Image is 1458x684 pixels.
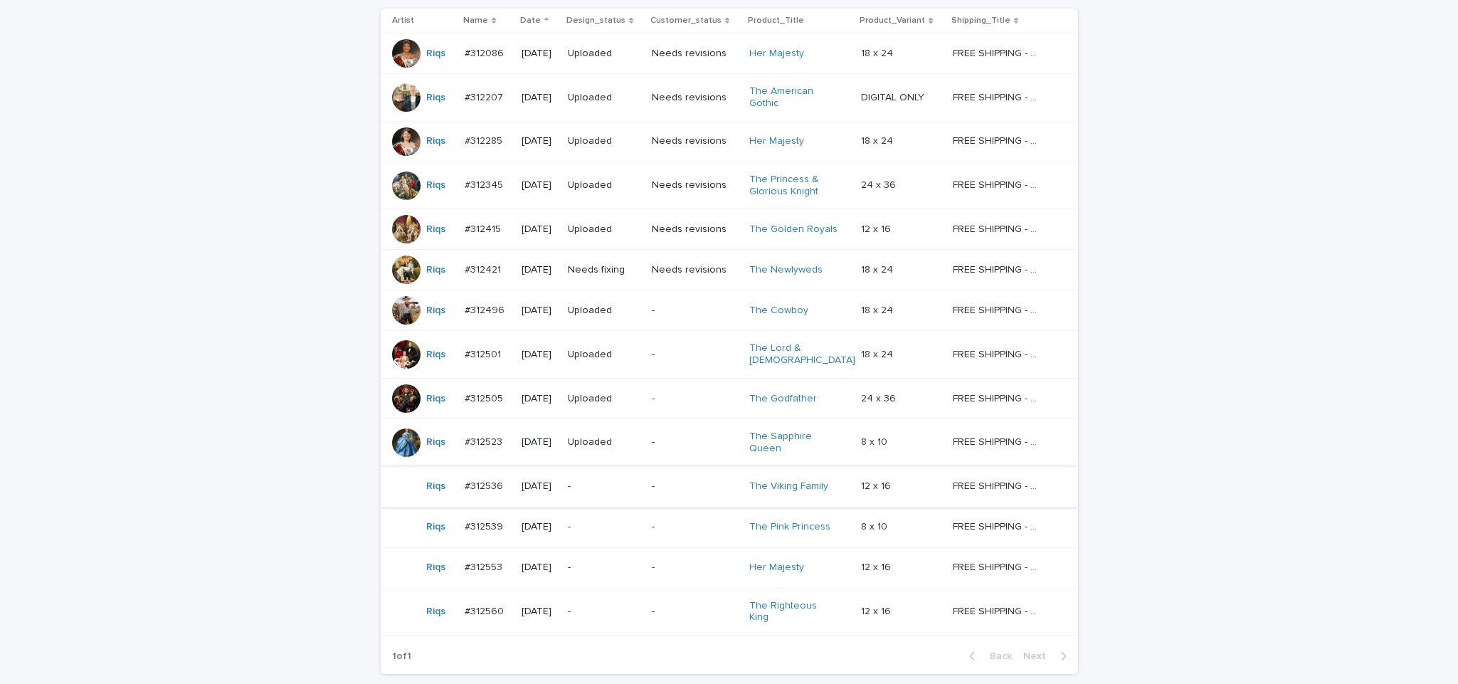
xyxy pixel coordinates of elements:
tr: Riqs #312505#312505 [DATE]Uploaded-The Godfather 24 x 3624 x 36 FREE SHIPPING - preview in 1-2 bu... [381,378,1078,419]
p: - [652,436,738,448]
p: DIGITAL ONLY [861,89,927,104]
p: [DATE] [522,521,556,533]
p: 12 x 16 [861,221,894,236]
tr: Riqs #312207#312207 [DATE]UploadedNeeds revisionsThe American Gothic DIGITAL ONLYDIGITAL ONLY FRE... [381,74,1078,122]
a: The Lord & [DEMOGRAPHIC_DATA] [749,342,855,367]
p: 18 x 24 [861,132,896,147]
p: Date [520,13,541,28]
p: [DATE] [522,264,556,276]
p: Customer_status [650,13,722,28]
p: FREE SHIPPING - preview in 1-2 business days, after your approval delivery will take 5-10 b.d. [953,177,1045,191]
p: [DATE] [522,606,556,618]
a: Riqs [426,480,445,493]
p: #312523 [465,433,505,448]
a: Riqs [426,48,445,60]
p: - [652,393,738,405]
tr: Riqs #312553#312553 [DATE]--Her Majesty 12 x 1612 x 16 FREE SHIPPING - preview in 1-2 business da... [381,547,1078,588]
p: Name [463,13,488,28]
a: Riqs [426,179,445,191]
p: [DATE] [522,135,556,147]
a: Riqs [426,305,445,317]
p: - [568,521,640,533]
p: FREE SHIPPING - preview in 1-2 business days, after your approval delivery will take 5-10 b.d. [953,433,1045,448]
p: Shipping_Title [951,13,1010,28]
p: FREE SHIPPING - preview in 1-2 business days, after your approval delivery will take 5-10 b.d. [953,518,1045,533]
p: [DATE] [522,436,556,448]
p: FREE SHIPPING - preview in 1-2 business days, after your approval delivery will take 5-10 b.d. [953,261,1045,276]
p: #312415 [465,221,504,236]
p: - [652,480,738,493]
p: Needs fixing [568,264,640,276]
p: [DATE] [522,223,556,236]
a: Riqs [426,393,445,405]
tr: Riqs #312345#312345 [DATE]UploadedNeeds revisionsThe Princess & Glorious Knight 24 x 3624 x 36 FR... [381,162,1078,209]
p: - [568,606,640,618]
p: [DATE] [522,179,556,191]
p: 18 x 24 [861,346,896,361]
tr: Riqs #312539#312539 [DATE]--The Pink Princess 8 x 108 x 10 FREE SHIPPING - preview in 1-2 busines... [381,507,1078,547]
p: Product_Variant [860,13,925,28]
p: #312345 [465,177,506,191]
a: Riqs [426,349,445,361]
tr: Riqs #312415#312415 [DATE]UploadedNeeds revisionsThe Golden Royals 12 x 1612 x 16 FREE SHIPPING -... [381,209,1078,250]
p: #312505 [465,390,506,405]
p: Uploaded [568,436,640,448]
a: Riqs [426,436,445,448]
a: The Pink Princess [749,521,830,533]
p: 18 x 24 [861,261,896,276]
p: [DATE] [522,48,556,60]
p: Needs revisions [652,264,738,276]
p: - [652,521,738,533]
p: [DATE] [522,305,556,317]
p: 1 of 1 [381,639,423,674]
p: FREE SHIPPING - preview in 1-2 business days, after your approval delivery will take 5-10 b.d. [953,603,1045,618]
a: The American Gothic [749,85,838,110]
tr: Riqs #312086#312086 [DATE]UploadedNeeds revisionsHer Majesty 18 x 2418 x 24 FREE SHIPPING - previ... [381,33,1078,74]
tr: Riqs #312496#312496 [DATE]Uploaded-The Cowboy 18 x 2418 x 24 FREE SHIPPING - preview in 1-2 busin... [381,290,1078,331]
p: 12 x 16 [861,478,894,493]
tr: Riqs #312501#312501 [DATE]Uploaded-The Lord & [DEMOGRAPHIC_DATA] 18 x 2418 x 24 FREE SHIPPING - p... [381,331,1078,379]
p: Needs revisions [652,92,738,104]
a: The Newlyweds [749,264,823,276]
p: - [652,562,738,574]
button: Back [958,650,1018,663]
p: FREE SHIPPING - preview in 1-2 business days, after your approval delivery will take 5-10 b.d. [953,302,1045,317]
a: Riqs [426,562,445,574]
p: [DATE] [522,393,556,405]
p: #312553 [465,559,505,574]
p: Uploaded [568,92,640,104]
p: [DATE] [522,92,556,104]
p: Uploaded [568,393,640,405]
span: Next [1023,651,1055,661]
a: The Viking Family [749,480,828,493]
p: #312086 [465,45,507,60]
p: #312539 [465,518,506,533]
p: - [652,349,738,361]
p: Artist [392,13,414,28]
p: Uploaded [568,48,640,60]
p: FREE SHIPPING - preview in 1-2 business days, after your approval delivery will take 5-10 b.d. [953,390,1045,405]
tr: Riqs #312523#312523 [DATE]Uploaded-The Sapphire Queen 8 x 108 x 10 FREE SHIPPING - preview in 1-2... [381,419,1078,466]
p: FREE SHIPPING - preview in 1-2 business days, after your approval delivery will take 5-10 b.d. [953,478,1045,493]
a: Her Majesty [749,135,804,147]
p: FREE SHIPPING - preview in 1-2 business days, after your approval delivery will take 5-10 b.d. [953,132,1045,147]
a: The Righteous King [749,600,838,624]
p: #312560 [465,603,507,618]
p: Uploaded [568,305,640,317]
a: Riqs [426,264,445,276]
p: FREE SHIPPING - preview in 1-2 business days, after your approval delivery will take 5-10 b.d. [953,346,1045,361]
p: [DATE] [522,562,556,574]
p: Needs revisions [652,48,738,60]
a: The Golden Royals [749,223,838,236]
p: Needs revisions [652,223,738,236]
button: Next [1018,650,1078,663]
a: Riqs [426,135,445,147]
p: 8 x 10 [861,518,890,533]
p: 24 x 36 [861,390,899,405]
tr: Riqs #312421#312421 [DATE]Needs fixingNeeds revisionsThe Newlyweds 18 x 2418 x 24 FREE SHIPPING -... [381,250,1078,290]
p: - [568,562,640,574]
p: #312207 [465,89,506,104]
p: Uploaded [568,223,640,236]
p: [DATE] [522,480,556,493]
p: 8 x 10 [861,433,890,448]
